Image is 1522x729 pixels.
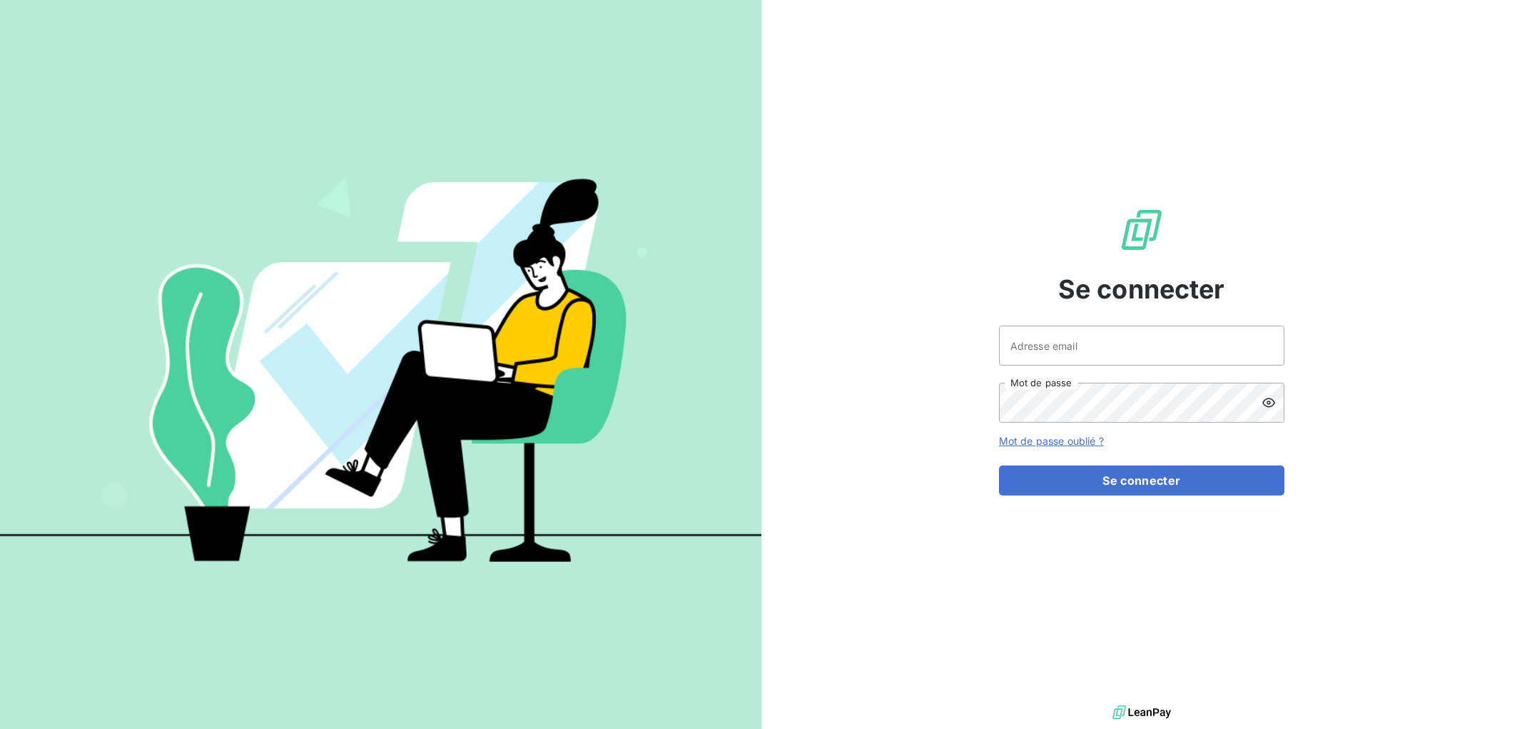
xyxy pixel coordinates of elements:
[1112,702,1171,723] img: logo
[999,435,1104,447] a: Mot de passe oublié ?
[1119,207,1165,253] img: Logo LeanPay
[1058,270,1225,308] span: Se connecter
[999,466,1284,496] button: Se connecter
[999,326,1284,366] input: placeholder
